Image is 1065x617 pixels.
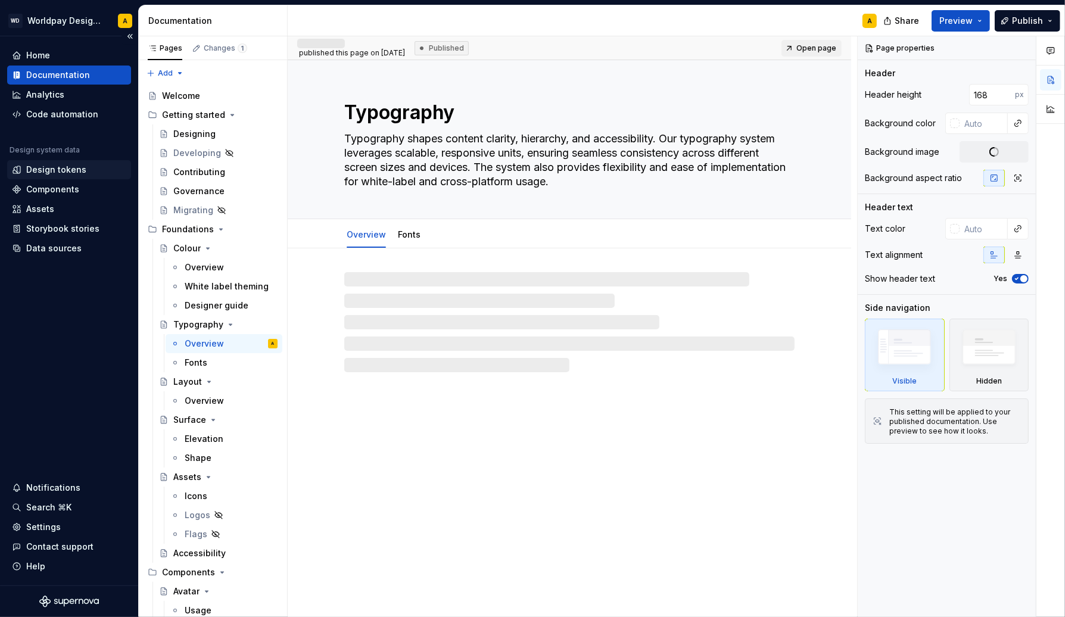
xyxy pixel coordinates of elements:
div: Hidden [949,319,1029,391]
div: Settings [26,521,61,533]
div: Designer guide [185,300,248,311]
div: Usage [185,604,211,616]
div: Visible [865,319,945,391]
span: published this page on [DATE] [297,39,405,58]
a: Icons [166,487,282,506]
div: Shape [185,452,211,464]
div: Storybook stories [26,223,99,235]
div: Overview [185,338,224,350]
a: Storybook stories [7,219,131,238]
div: WD [8,14,23,28]
div: This setting will be applied to your published documentation. Use preview to see how it looks. [889,407,1021,436]
div: Worldpay Design System [27,15,104,27]
a: Designing [154,124,282,144]
div: Foundations [143,220,282,239]
a: Analytics [7,85,131,104]
button: Share [877,10,927,32]
a: Documentation [7,66,131,85]
div: Documentation [148,15,282,27]
div: Pages [148,43,182,53]
div: Elevation [185,433,223,445]
a: Typography [154,315,282,334]
div: Code automation [26,108,98,120]
div: Avatar [173,585,200,597]
div: Show header text [865,273,935,285]
button: WDWorldpay Design SystemA [2,8,136,33]
a: Welcome [143,86,282,105]
input: Auto [969,84,1015,105]
div: Logos [185,509,210,521]
div: Surface [173,414,206,426]
div: Contact support [26,541,94,553]
div: White label theming [185,281,269,292]
div: Contributing [173,166,225,178]
a: Contributing [154,163,282,182]
a: Avatar [154,582,282,601]
button: Notifications [7,478,131,497]
div: Background color [865,117,936,129]
a: Home [7,46,131,65]
button: Search ⌘K [7,498,131,517]
div: Overview [185,261,224,273]
div: Design tokens [26,164,86,176]
div: Components [26,183,79,195]
a: Surface [154,410,282,429]
a: Governance [154,182,282,201]
div: Hidden [976,376,1002,386]
span: Open page [796,43,836,53]
div: Fonts [393,222,425,247]
div: Header height [865,89,921,101]
a: Overview [166,391,282,410]
a: Overview [347,229,386,239]
div: A [867,16,872,26]
div: Visible [892,376,917,386]
div: Components [143,563,282,582]
div: Governance [173,185,225,197]
a: Layout [154,372,282,391]
div: Getting started [162,109,225,121]
svg: Supernova Logo [39,596,99,607]
div: Changes [204,43,247,53]
div: Background image [865,146,939,158]
a: OverviewA [166,334,282,353]
span: 1 [238,43,247,53]
div: Help [26,560,45,572]
a: Accessibility [154,544,282,563]
div: Colour [173,242,201,254]
a: Open page [781,40,842,57]
a: Overview [166,258,282,277]
input: Auto [960,113,1008,134]
div: Components [162,566,215,578]
a: Migrating [154,201,282,220]
div: Data sources [26,242,82,254]
div: Assets [173,471,201,483]
div: Designing [173,128,216,140]
span: Preview [939,15,973,27]
div: Foundations [162,223,214,235]
div: Overview [185,395,224,407]
input: Auto [960,218,1008,239]
div: Documentation [26,69,90,81]
div: A [272,338,275,350]
p: px [1015,90,1024,99]
button: Contact support [7,537,131,556]
a: Assets [7,200,131,219]
div: Welcome [162,90,200,102]
div: Search ⌘K [26,501,71,513]
a: Design tokens [7,160,131,179]
button: Publish [995,10,1060,32]
div: A [123,16,127,26]
span: Share [895,15,919,27]
div: Design system data [10,145,80,155]
a: Components [7,180,131,199]
button: Collapse sidebar [122,28,138,45]
button: Add [143,65,188,82]
div: Developing [173,147,221,159]
button: Help [7,557,131,576]
a: Shape [166,448,282,468]
div: Notifications [26,482,80,494]
a: Data sources [7,239,131,258]
div: Home [26,49,50,61]
div: Icons [185,490,207,502]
